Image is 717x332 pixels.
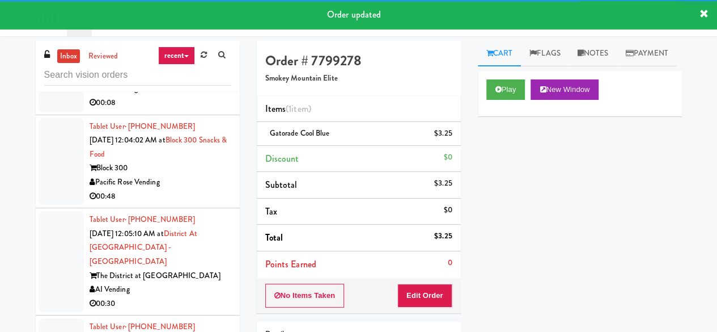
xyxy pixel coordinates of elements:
button: Play [486,79,525,100]
span: · [PHONE_NUMBER] [125,214,196,225]
div: $3.25 [434,127,452,141]
div: $0 [443,150,452,165]
a: Block 300 Snacks & Food [90,135,227,159]
button: New Window [531,79,599,100]
div: 00:48 [90,190,231,204]
li: Tablet User· [PHONE_NUMBER][DATE] 12:04:02 AM atBlock 300 Snacks & FoodBlock 300Pacific Rose Vend... [36,115,240,209]
a: Cart [478,41,521,66]
input: Search vision orders [44,65,231,86]
button: No Items Taken [265,284,345,308]
span: Subtotal [265,178,298,191]
a: reviewed [86,49,121,64]
a: Tablet User· [PHONE_NUMBER] [90,321,196,332]
a: inbox [57,49,80,64]
div: Block 300 [90,161,231,175]
a: Tablet User· [PHONE_NUMBER] [90,214,196,225]
div: $3.25 [434,176,452,191]
span: · [PHONE_NUMBER] [125,121,196,132]
span: Tax [265,205,277,218]
span: Discount [265,152,299,165]
ng-pluralize: item [291,102,308,115]
a: recent [158,47,196,65]
div: 00:08 [90,96,231,110]
span: [DATE] 12:05:10 AM at [90,228,164,239]
div: The District at [GEOGRAPHIC_DATA] [90,269,231,283]
span: Points Earned [265,258,316,271]
h4: Order # 7799278 [265,53,452,68]
button: Edit Order [397,284,452,308]
div: 0 [447,256,452,270]
div: AI Vending [90,283,231,297]
div: Pacific Rose Vending [90,175,231,190]
span: (1 ) [286,102,311,115]
span: [DATE] 12:04:02 AM at [90,135,166,145]
li: Tablet User· [PHONE_NUMBER][DATE] 12:05:10 AM atDistrict at [GEOGRAPHIC_DATA] - [GEOGRAPHIC_DATA]... [36,208,240,316]
a: Notes [569,41,617,66]
span: Total [265,231,283,244]
h5: Smokey Mountain Elite [265,74,452,83]
a: Tablet User· [PHONE_NUMBER] [90,121,196,132]
span: Order updated [327,8,381,21]
span: Gatorade Cool Blue [270,128,330,138]
div: $0 [443,203,452,217]
div: $3.25 [434,229,452,243]
span: Items [265,102,311,115]
a: Payment [617,41,677,66]
span: · [PHONE_NUMBER] [125,321,196,332]
a: District at [GEOGRAPHIC_DATA] - [GEOGRAPHIC_DATA] [90,228,197,267]
a: Flags [521,41,569,66]
div: 00:30 [90,297,231,311]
